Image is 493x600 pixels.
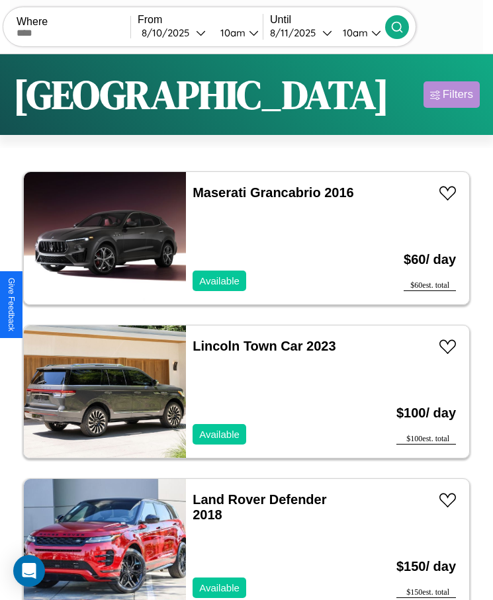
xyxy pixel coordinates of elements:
[142,26,196,39] div: 8 / 10 / 2025
[13,555,45,587] div: Open Intercom Messenger
[193,492,326,522] a: Land Rover Defender 2018
[214,26,249,39] div: 10am
[193,185,353,200] a: Maserati Grancabrio 2016
[138,26,210,40] button: 8/10/2025
[396,434,456,445] div: $ 100 est. total
[7,278,16,331] div: Give Feedback
[404,280,456,291] div: $ 60 est. total
[199,272,240,290] p: Available
[138,14,263,26] label: From
[332,26,385,40] button: 10am
[396,587,456,598] div: $ 150 est. total
[396,392,456,434] h3: $ 100 / day
[199,425,240,443] p: Available
[193,339,336,353] a: Lincoln Town Car 2023
[443,88,473,101] div: Filters
[404,239,456,280] h3: $ 60 / day
[199,579,240,597] p: Available
[13,67,389,122] h1: [GEOGRAPHIC_DATA]
[210,26,263,40] button: 10am
[336,26,371,39] div: 10am
[270,26,322,39] div: 8 / 11 / 2025
[17,16,130,28] label: Where
[424,81,480,108] button: Filters
[396,546,456,587] h3: $ 150 / day
[270,14,385,26] label: Until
